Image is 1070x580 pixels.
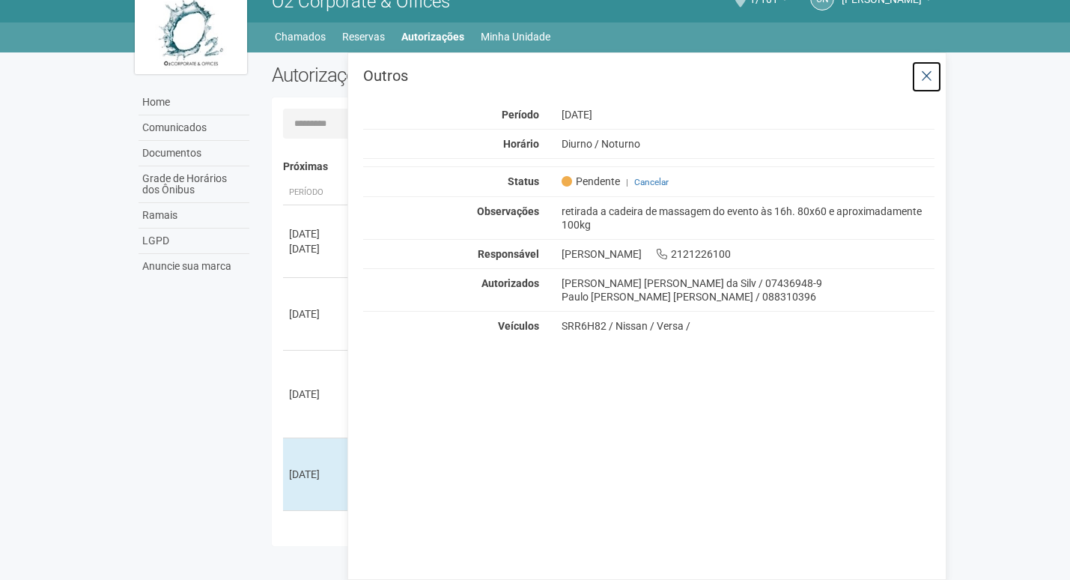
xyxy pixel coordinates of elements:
a: Minha Unidade [481,26,550,47]
div: [DATE] [289,467,344,482]
a: Autorizações [401,26,464,47]
a: Documentos [139,141,249,166]
a: Anuncie sua marca [139,254,249,279]
a: Comunicados [139,115,249,141]
span: Pendente [562,175,620,188]
div: [DATE] [289,241,344,256]
div: SRR6H82 / Nissan / Versa / [562,319,935,333]
strong: Período [502,109,539,121]
a: LGPD [139,229,249,254]
a: Ramais [139,203,249,229]
div: [DATE] [289,226,344,241]
h4: Próximas [283,161,925,172]
div: [DATE] [550,108,946,121]
div: Paulo [PERSON_NAME] [PERSON_NAME] / 088310396 [562,290,935,303]
div: Diurno / Noturno [550,137,946,151]
strong: Veículos [498,320,539,332]
strong: Horário [503,138,539,150]
div: [PERSON_NAME] 2121226100 [550,247,946,261]
h3: Outros [363,68,934,83]
th: Período [283,181,350,205]
h2: Autorizações [272,64,592,86]
span: | [626,177,628,187]
a: Home [139,90,249,115]
a: Reservas [342,26,385,47]
div: [PERSON_NAME] [PERSON_NAME] da Silv / 07436948-9 [562,277,935,290]
div: [DATE] [289,306,344,321]
strong: Status [508,175,539,187]
strong: Responsável [478,248,539,260]
strong: Autorizados [481,277,539,289]
a: Grade de Horários dos Ônibus [139,166,249,203]
div: retirada a cadeira de massagem do evento às 16h. 80x60 e aproximadamente 100kg [550,205,946,232]
div: [DATE] [289,387,344,402]
strong: Observações [477,205,539,217]
a: Chamados [275,26,326,47]
a: Cancelar [634,177,669,187]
